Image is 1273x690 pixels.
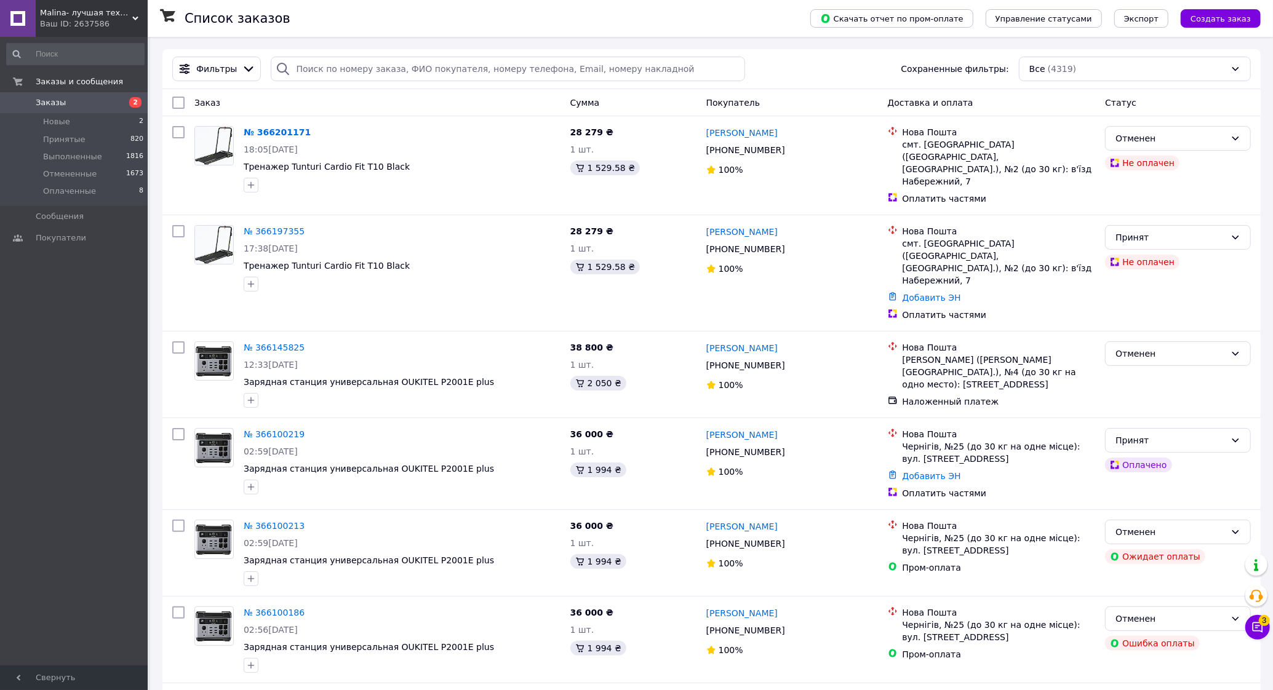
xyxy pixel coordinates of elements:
[194,98,220,108] span: Заказ
[888,98,973,108] span: Доставка и оплата
[1029,63,1045,75] span: Все
[704,535,788,552] div: [PHONE_NUMBER]
[126,151,143,162] span: 1816
[903,354,1096,391] div: [PERSON_NAME] ([PERSON_NAME][GEOGRAPHIC_DATA].), №4 (до 30 кг на одно место): [STREET_ADDRESS]
[43,116,70,127] span: Новые
[1168,13,1261,23] a: Создать заказ
[129,97,142,108] span: 2
[40,18,148,30] div: Ваш ID: 2637586
[706,429,778,441] a: [PERSON_NAME]
[901,63,1009,75] span: Сохраненные фильтры:
[1048,64,1077,74] span: (4319)
[704,357,788,374] div: [PHONE_NUMBER]
[570,446,594,456] span: 1 шт.
[1105,156,1179,170] div: Не оплачен
[195,432,233,463] img: Фото товару
[570,625,594,635] span: 1 шт.
[244,446,298,456] span: 02:59[DATE]
[244,642,494,652] a: Зарядная станция универсальная OUKITEL P2001E plus
[903,648,1096,660] div: Пром-оплата
[244,555,494,565] a: Зарядная станция универсальная OUKITEL P2001E plus
[1181,9,1261,28] button: Создать заказ
[244,343,305,352] a: № 366145825
[43,151,102,162] span: Выполненные
[570,244,594,253] span: 1 шт.
[719,165,743,175] span: 100%
[195,226,233,264] img: Фото товару
[194,520,234,559] a: Фото товару
[244,625,298,635] span: 02:56[DATE]
[36,211,84,222] span: Сообщения
[244,261,410,271] a: Тренажер Tunturi Cardio Fit T10 Black
[570,429,614,439] span: 36 000 ₴
[1105,458,1171,472] div: Оплачено
[36,97,66,108] span: Заказы
[194,428,234,467] a: Фото товару
[244,429,305,439] a: № 366100219
[986,9,1102,28] button: Управление статусами
[244,521,305,531] a: № 366100213
[704,240,788,258] div: [PHONE_NUMBER]
[706,98,760,108] span: Покупатель
[1259,615,1270,626] span: 3
[1114,9,1168,28] button: Экспорт
[903,192,1096,205] div: Оплатить частями
[570,360,594,370] span: 1 шт.
[570,226,614,236] span: 28 279 ₴
[1115,525,1226,539] div: Отменен
[570,127,614,137] span: 28 279 ₴
[36,232,86,244] span: Покупатели
[1105,549,1205,564] div: Ожидает оплаты
[126,169,143,180] span: 1673
[719,380,743,390] span: 100%
[244,377,494,387] a: Зарядная станция универсальная OUKITEL P2001E plus
[139,116,143,127] span: 2
[244,538,298,548] span: 02:59[DATE]
[903,532,1096,557] div: Чернігів, №25 (до 30 кг на одне місце): вул. [STREET_ADDRESS]
[706,607,778,619] a: [PERSON_NAME]
[40,7,132,18] span: Malina- лучшая техника в наличии
[6,43,145,65] input: Поиск
[130,134,143,145] span: 820
[43,134,86,145] span: Принятые
[43,169,97,180] span: Отмененные
[1115,434,1226,447] div: Принят
[244,162,410,172] span: Тренажер Tunturi Cardio Fit T10 Black
[903,225,1096,237] div: Нова Пошта
[1115,612,1226,625] div: Отменен
[1105,98,1136,108] span: Статус
[194,341,234,381] a: Фото товару
[194,126,234,165] a: Фото товару
[810,9,973,28] button: Скачать отчет по пром-оплате
[719,264,743,274] span: 100%
[903,471,961,481] a: Добавить ЭН
[903,619,1096,643] div: Чернігів, №25 (до 30 кг на одне місце): вул. [STREET_ADDRESS]
[903,138,1096,188] div: смт. [GEOGRAPHIC_DATA] ([GEOGRAPHIC_DATA], [GEOGRAPHIC_DATA].), №2 (до 30 кг): в'їзд Набережний, 7
[903,341,1096,354] div: Нова Пошта
[706,226,778,238] a: [PERSON_NAME]
[43,186,96,197] span: Оплаченные
[903,606,1096,619] div: Нова Пошта
[185,11,290,26] h1: Список заказов
[570,145,594,154] span: 1 шт.
[196,63,237,75] span: Фильтры
[570,521,614,531] span: 36 000 ₴
[570,98,600,108] span: Сумма
[139,186,143,197] span: 8
[820,13,964,24] span: Скачать отчет по пром-оплате
[903,237,1096,287] div: смт. [GEOGRAPHIC_DATA] ([GEOGRAPHIC_DATA], [GEOGRAPHIC_DATA].), №2 (до 30 кг): в'їзд Набережний, 7
[903,428,1096,440] div: Нова Пошта
[903,126,1096,138] div: Нова Пошта
[244,127,311,137] a: № 366201171
[1124,14,1159,23] span: Экспорт
[244,244,298,253] span: 17:38[DATE]
[244,464,494,474] span: Зарядная станция универсальная OUKITEL P2001E plus
[903,395,1096,408] div: Наложенный платеж
[36,76,123,87] span: Заказы и сообщения
[903,309,1096,321] div: Оплатить частями
[1245,615,1270,640] button: Чат с покупателем3
[706,342,778,354] a: [PERSON_NAME]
